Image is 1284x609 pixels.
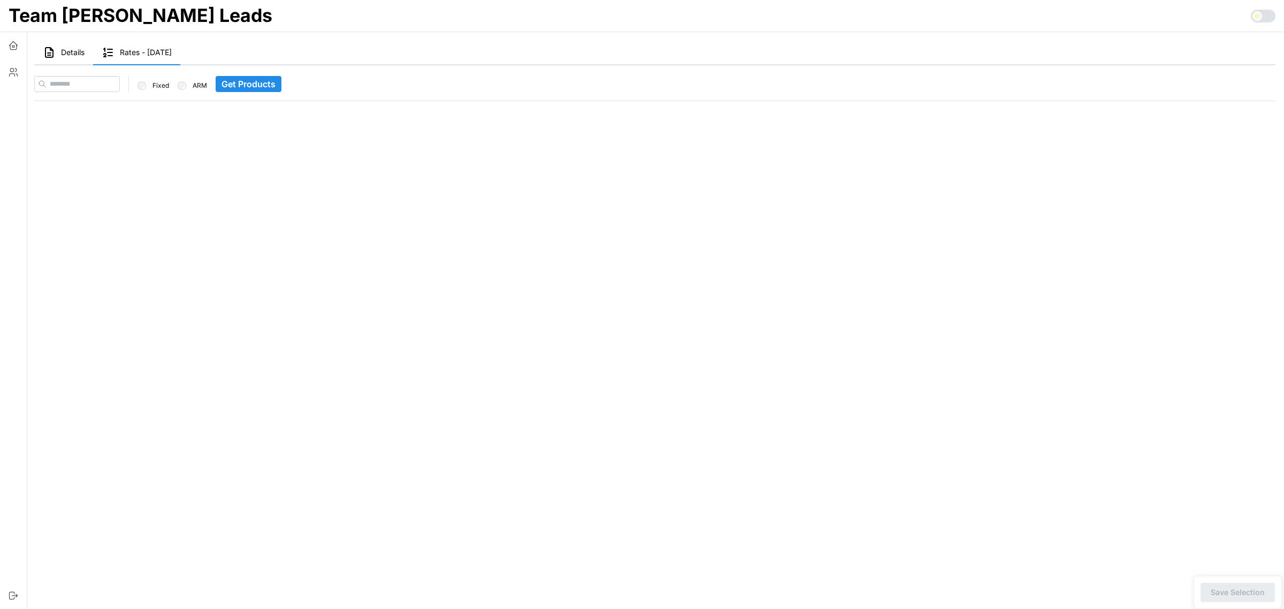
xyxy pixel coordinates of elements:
span: Save Selection [1211,583,1265,602]
button: Save Selection [1201,583,1275,602]
span: Details [61,49,85,56]
button: Get Products [216,76,281,92]
label: ARM [186,81,207,90]
span: Get Products [221,77,276,92]
h1: Team [PERSON_NAME] Leads [9,4,272,27]
label: Fixed [146,81,169,90]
